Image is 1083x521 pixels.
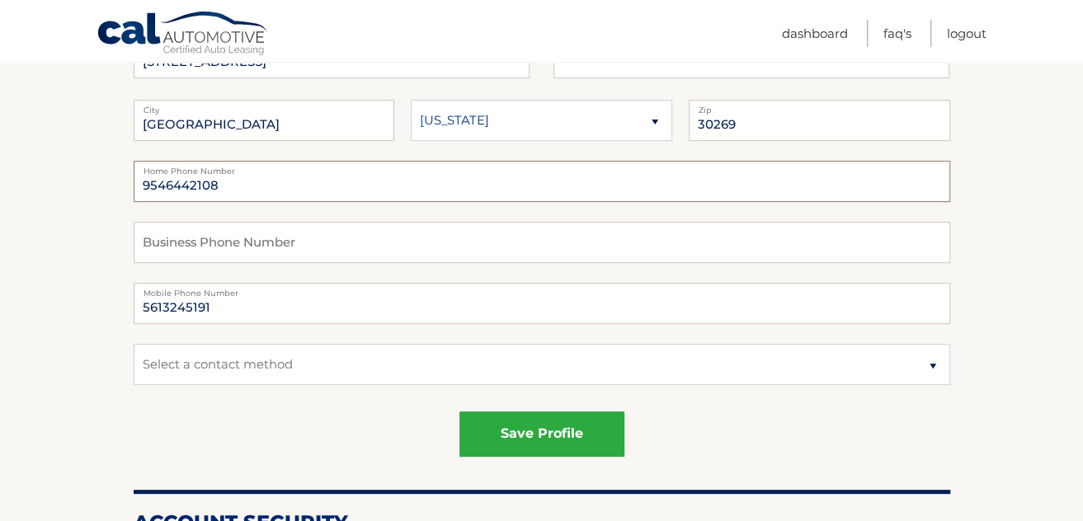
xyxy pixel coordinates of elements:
[134,283,950,296] label: Mobile Phone Number
[947,20,986,47] a: Logout
[883,20,911,47] a: FAQ's
[134,161,950,174] label: Home Phone Number
[134,161,950,202] input: Home Phone Number
[134,100,395,141] input: City
[689,100,950,113] label: Zip
[97,11,270,59] a: Cal Automotive
[134,283,950,324] input: Mobile Phone Number
[134,100,395,113] label: City
[134,222,950,263] input: Business Phone Number
[459,411,624,457] button: save profile
[689,100,950,141] input: Zip
[782,20,848,47] a: Dashboard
